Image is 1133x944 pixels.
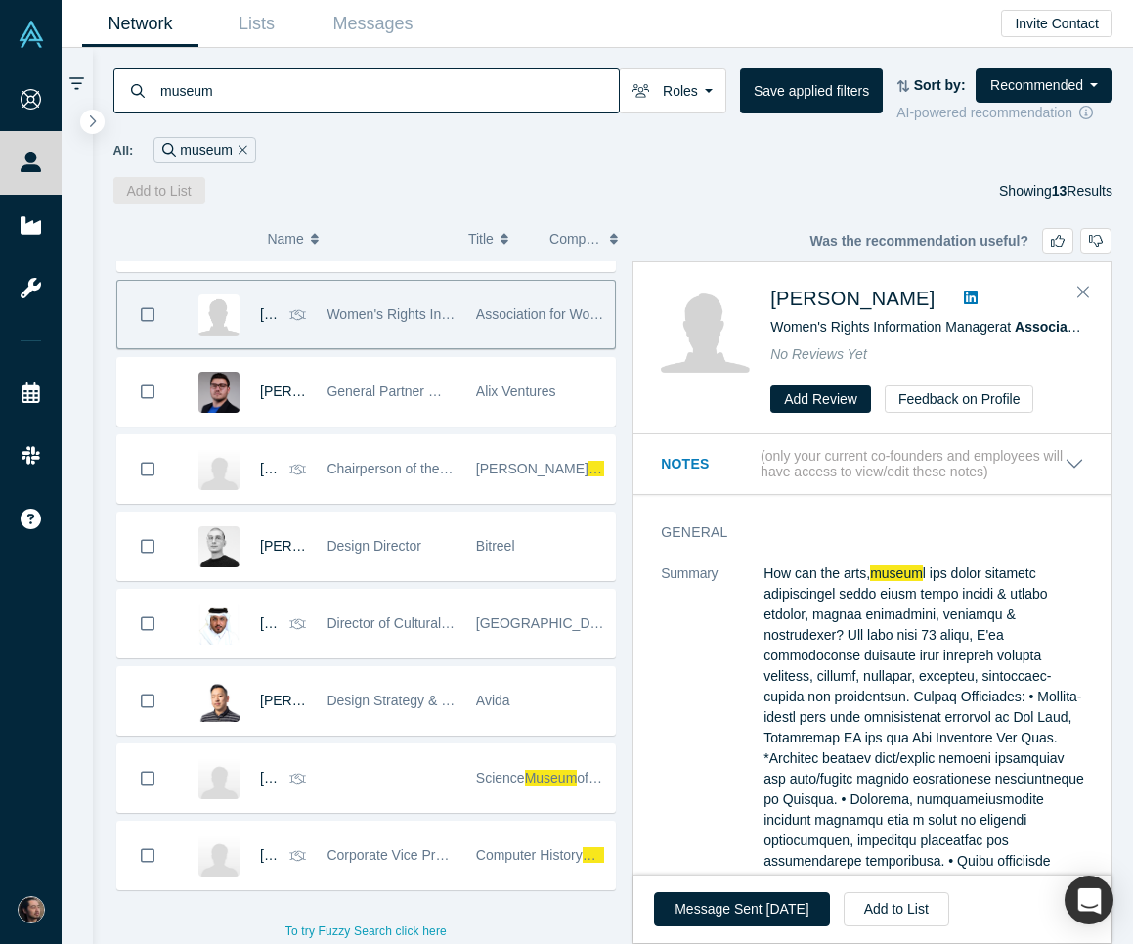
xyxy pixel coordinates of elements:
[117,744,178,812] button: Bookmark
[117,513,178,580] button: Bookmark
[18,21,45,48] img: Alchemist Vault Logo
[770,346,867,362] span: No Reviews Yet
[661,284,750,373] img: Masum Momaya's Profile Image
[896,103,1112,123] div: AI-powered recommendation
[327,383,525,399] span: General Partner @ Alix Ventures
[476,461,602,476] span: [PERSON_NAME]
[117,358,178,426] button: Bookmark
[1001,10,1112,37] button: Invite Contact
[525,770,578,786] span: Museum
[117,281,178,348] button: Bookmark
[198,449,240,490] img: Olivia Sterns Walton's Profile Image
[1052,183,1112,199] span: Results
[740,68,883,113] button: Save applied filters
[117,435,178,503] button: Bookmark
[1052,183,1068,199] strong: 13
[153,137,255,163] div: museum
[260,383,372,399] a: [PERSON_NAME]
[476,538,515,554] span: Bitreel
[233,139,247,161] button: Remove Filter
[260,306,372,322] a: [PERSON_NAME]
[198,294,240,336] img: Masum Momaya's Profile Image
[260,538,372,554] a: [PERSON_NAME]
[914,77,966,93] strong: Sort by:
[661,454,757,474] h3: Notes
[549,218,610,259] button: Company
[476,847,596,863] span: Computer History
[267,218,303,259] span: Name
[198,758,240,799] img: Bryan Kennedy's Profile Image
[770,288,935,309] a: [PERSON_NAME]
[198,681,240,722] img: Joseph Banh's Profile Image
[267,218,448,259] button: Name
[476,383,556,399] span: Alix Ventures
[1068,277,1098,308] button: Close
[117,667,178,735] button: Bookmark
[327,847,479,863] span: Corporate Vice President
[619,68,726,113] button: Roles
[113,177,205,204] button: Add to List
[976,68,1112,103] button: Recommended
[809,228,1111,254] div: Was the recommendation useful?
[844,892,949,926] button: Add to List
[198,835,240,877] img: Dan l Lewin's Profile Image
[198,1,315,47] a: Lists
[661,448,1084,481] button: Notes (only your current co-founders and employees will have access to view/edit these notes)
[885,385,1034,413] button: Feedback on Profile
[661,522,1057,543] h3: General
[476,770,525,786] span: Science
[198,526,240,567] img: Raz Keltsh's Profile Image
[327,693,503,708] span: Design Strategy & Innovation
[260,770,372,786] a: [PERSON_NAME]
[82,1,198,47] a: Network
[113,141,134,160] span: All:
[158,67,619,113] input: Search by name, title, company, summary, expertise, investment criteria or topics of focus
[999,177,1112,204] div: Showing
[770,385,871,413] button: Add Review
[198,604,240,645] img: Abdullatif Al-Jasmi's Profile Image
[18,896,45,923] img: Masatoshi Nishimura's Account
[327,306,555,322] span: Women's Rights Information Manager
[549,218,603,259] span: Company
[260,461,372,476] a: [PERSON_NAME]
[315,1,431,47] a: Messages
[260,693,372,708] a: [PERSON_NAME]
[260,847,372,863] a: [PERSON_NAME]
[468,218,529,259] button: Title
[577,770,669,786] span: of [US_STATE]
[761,448,1065,481] p: (only your current co-founders and employees will have access to view/edit these notes)
[272,919,460,944] button: To try Fuzzy Search click here
[870,565,923,581] span: museum
[260,615,372,631] a: [PERSON_NAME]
[654,892,829,926] button: Message Sent [DATE]
[117,822,178,889] button: Bookmark
[476,615,619,631] span: [GEOGRAPHIC_DATA]
[327,538,420,554] span: Design Director
[468,218,494,259] span: Title
[198,372,240,413] img: Chas Pulido's Profile Image
[327,615,561,631] span: Director of Cultural Heritage Protection
[327,461,479,476] span: Chairperson of the Board
[117,590,178,657] button: Bookmark
[476,693,510,708] span: Avida
[476,306,767,322] span: Association for Women's Rights in Development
